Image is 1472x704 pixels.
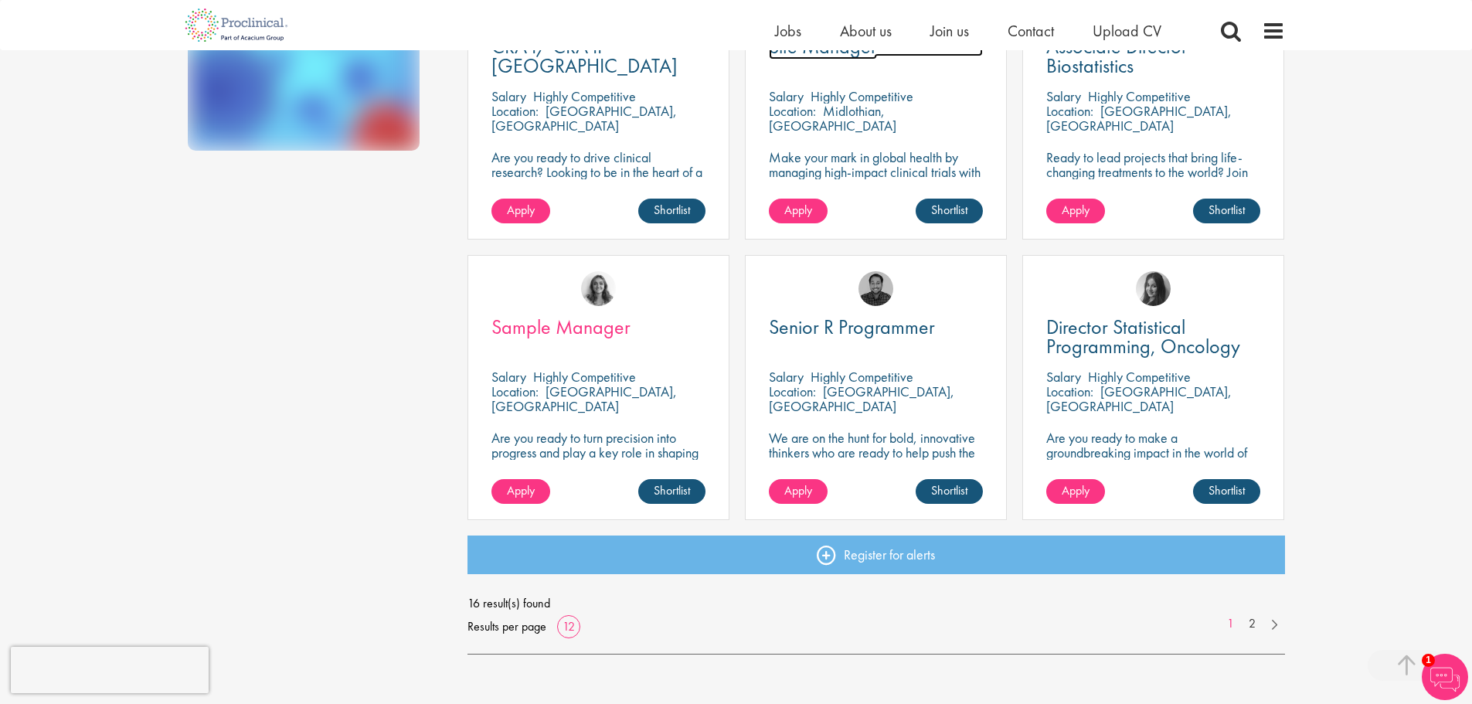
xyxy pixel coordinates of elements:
[858,271,893,306] img: Mike Raletz
[491,430,705,474] p: Are you ready to turn precision into progress and play a key role in shaping the future of pharma...
[1088,87,1191,105] p: Highly Competitive
[557,618,580,634] a: 12
[811,87,913,105] p: Highly Competitive
[811,368,913,386] p: Highly Competitive
[1136,271,1171,306] img: Heidi Hennigan
[769,150,983,194] p: Make your mark in global health by managing high-impact clinical trials with a leading CRO.
[491,383,539,400] span: Location:
[491,368,526,386] span: Salary
[769,199,828,223] a: Apply
[638,479,705,504] a: Shortlist
[491,318,705,337] a: Sample Manager
[1088,368,1191,386] p: Highly Competitive
[467,615,546,638] span: Results per page
[1062,482,1090,498] span: Apply
[1046,368,1081,386] span: Salary
[1046,150,1260,223] p: Ready to lead projects that bring life-changing treatments to the world? Join our client at the f...
[769,479,828,504] a: Apply
[1241,615,1263,633] a: 2
[769,383,954,415] p: [GEOGRAPHIC_DATA], [GEOGRAPHIC_DATA]
[916,199,983,223] a: Shortlist
[1046,479,1105,504] a: Apply
[1046,102,1093,120] span: Location:
[769,102,816,120] span: Location:
[507,202,535,218] span: Apply
[1046,87,1081,105] span: Salary
[1422,654,1435,667] span: 1
[491,150,705,209] p: Are you ready to drive clinical research? Looking to be in the heart of a company where precision...
[507,482,535,498] span: Apply
[1193,479,1260,504] a: Shortlist
[1046,383,1232,415] p: [GEOGRAPHIC_DATA], [GEOGRAPHIC_DATA]
[533,87,636,105] p: Highly Competitive
[769,318,983,337] a: Senior R Programmer
[491,383,677,415] p: [GEOGRAPHIC_DATA], [GEOGRAPHIC_DATA]
[1046,102,1232,134] p: [GEOGRAPHIC_DATA], [GEOGRAPHIC_DATA]
[769,368,804,386] span: Salary
[775,21,801,41] a: Jobs
[467,536,1285,574] a: Register for alerts
[581,271,616,306] img: Jackie Cerchio
[769,430,983,489] p: We are on the hunt for bold, innovative thinkers who are ready to help push the boundaries of sci...
[769,37,983,56] a: Site Manager
[769,87,804,105] span: Salary
[491,479,550,504] a: Apply
[1062,202,1090,218] span: Apply
[491,87,526,105] span: Salary
[491,314,631,340] span: Sample Manager
[1046,430,1260,504] p: Are you ready to make a groundbreaking impact in the world of biotechnology? Join a growing compa...
[1193,199,1260,223] a: Shortlist
[769,314,935,340] span: Senior R Programmer
[769,383,816,400] span: Location:
[491,33,678,79] span: CRA I/ CRA II - [GEOGRAPHIC_DATA]
[1046,33,1188,79] span: Associate Director Biostatistics
[769,102,896,134] p: Midlothian, [GEOGRAPHIC_DATA]
[784,202,812,218] span: Apply
[491,199,550,223] a: Apply
[491,37,705,76] a: CRA I/ CRA II - [GEOGRAPHIC_DATA]
[467,592,1285,615] span: 16 result(s) found
[1046,199,1105,223] a: Apply
[1046,37,1260,76] a: Associate Director Biostatistics
[1046,314,1240,359] span: Director Statistical Programming, Oncology
[916,479,983,504] a: Shortlist
[1219,615,1242,633] a: 1
[1046,318,1260,356] a: Director Statistical Programming, Oncology
[491,102,677,134] p: [GEOGRAPHIC_DATA], [GEOGRAPHIC_DATA]
[533,368,636,386] p: Highly Competitive
[638,199,705,223] a: Shortlist
[491,102,539,120] span: Location:
[11,647,209,693] iframe: reCAPTCHA
[930,21,969,41] a: Join us
[784,482,812,498] span: Apply
[1422,654,1468,700] img: Chatbot
[840,21,892,41] a: About us
[1093,21,1161,41] a: Upload CV
[1008,21,1054,41] a: Contact
[1046,383,1093,400] span: Location:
